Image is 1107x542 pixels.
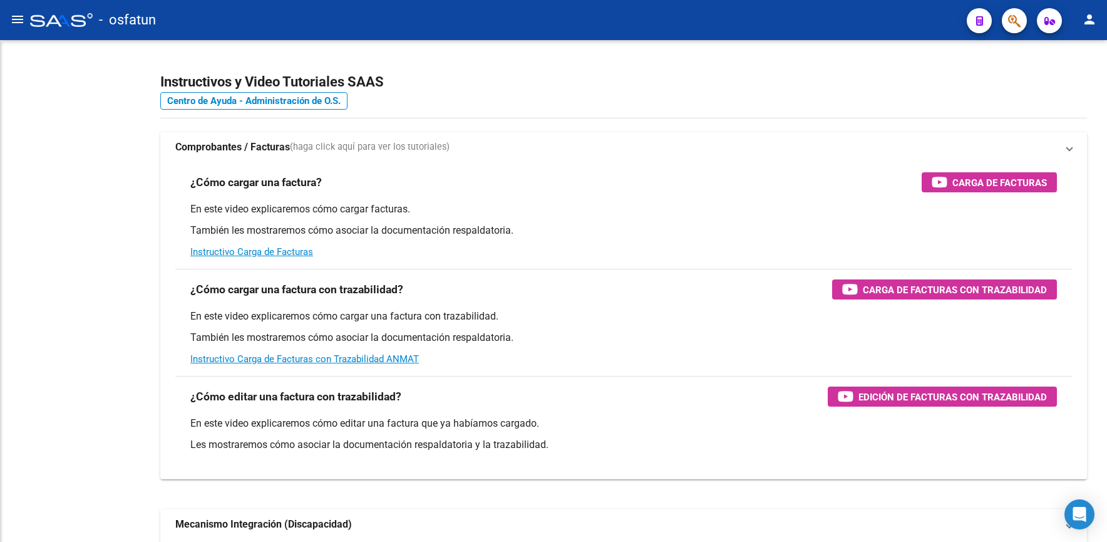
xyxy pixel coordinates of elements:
span: Edición de Facturas con Trazabilidad [858,389,1047,405]
span: (haga click aquí para ver los tutoriales) [290,140,450,154]
div: Comprobantes / Facturas(haga click aquí para ver los tutoriales) [160,162,1087,479]
h2: Instructivos y Video Tutoriales SAAS [160,70,1087,94]
button: Carga de Facturas [922,172,1057,192]
mat-icon: person [1082,12,1097,27]
a: Instructivo Carga de Facturas [190,246,313,258]
span: - osfatun [99,6,156,34]
p: También les mostraremos cómo asociar la documentación respaldatoria. [190,331,1057,345]
strong: Comprobantes / Facturas [175,140,290,154]
a: Centro de Ayuda - Administración de O.S. [160,92,348,110]
p: En este video explicaremos cómo editar una factura que ya habíamos cargado. [190,417,1057,430]
p: También les mostraremos cómo asociar la documentación respaldatoria. [190,224,1057,237]
h3: ¿Cómo cargar una factura con trazabilidad? [190,281,403,298]
strong: Mecanismo Integración (Discapacidad) [175,518,352,531]
div: Open Intercom Messenger [1064,499,1094,529]
button: Carga de Facturas con Trazabilidad [832,279,1057,300]
p: En este video explicaremos cómo cargar una factura con trazabilidad. [190,310,1057,323]
p: En este video explicaremos cómo cargar facturas. [190,202,1057,216]
mat-expansion-panel-header: Mecanismo Integración (Discapacidad) [160,509,1087,539]
span: Carga de Facturas con Trazabilidad [863,282,1047,298]
mat-icon: menu [10,12,25,27]
h3: ¿Cómo cargar una factura? [190,174,322,191]
mat-expansion-panel-header: Comprobantes / Facturas(haga click aquí para ver los tutoriales) [160,132,1087,162]
h3: ¿Cómo editar una factura con trazabilidad? [190,388,401,405]
span: Carga de Facturas [952,175,1047,190]
button: Edición de Facturas con Trazabilidad [828,387,1057,407]
p: Les mostraremos cómo asociar la documentación respaldatoria y la trazabilidad. [190,438,1057,452]
a: Instructivo Carga de Facturas con Trazabilidad ANMAT [190,353,419,365]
